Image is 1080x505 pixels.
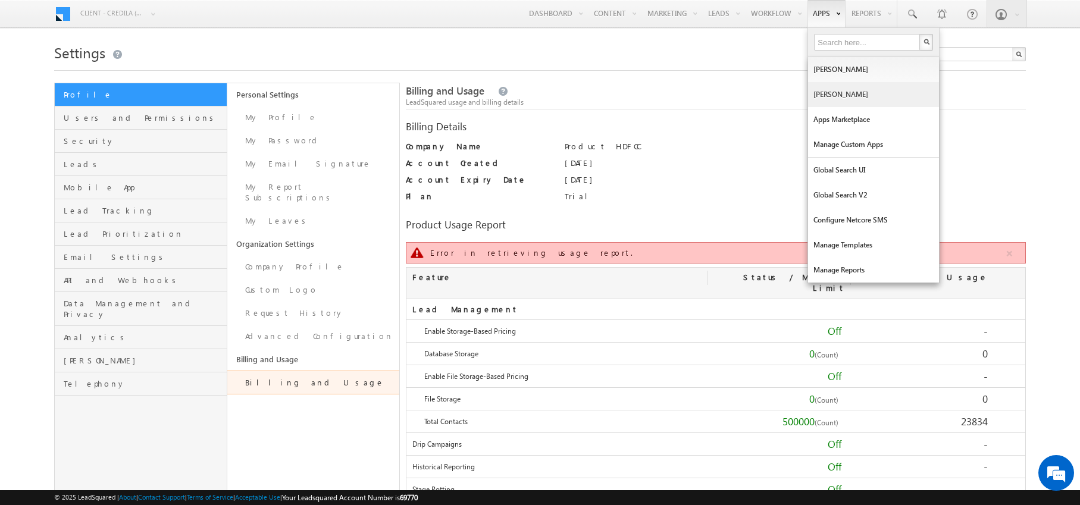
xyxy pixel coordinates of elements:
a: [PERSON_NAME] [55,349,227,372]
div: Product HDFCC [565,141,1026,158]
a: [PERSON_NAME] [808,57,939,82]
div: - [851,371,994,387]
a: Profile [55,83,227,106]
div: Error in retrieving usage report. [430,247,1004,258]
div: 0 [851,348,994,365]
a: Advanced Configuration [227,325,400,348]
div: LeadSquared usage and billing details [406,97,1026,108]
span: 69770 [400,493,418,502]
img: Search [924,39,929,45]
div: [DATE] [565,174,1026,191]
div: Lead Management [412,304,1019,315]
span: Profile [64,89,224,100]
div: - [851,484,994,500]
span: Lead Tracking [64,205,224,216]
a: Contact Support [138,493,185,501]
label: Account Expiry Date [406,174,549,185]
span: Security [64,136,224,146]
div: Chat with us now [62,62,200,78]
div: Stage Rotting [406,484,655,500]
a: Email Settings [55,246,227,269]
a: My Email Signature [227,152,400,175]
div: Minimize live chat window [195,6,224,34]
div: - [851,438,994,455]
div: Off [655,371,851,387]
span: (Count) [815,350,838,359]
a: Analytics [55,326,227,349]
div: 500000 [655,416,851,432]
a: Manage Templates [808,233,939,258]
span: Users and Permissions [64,112,224,123]
span: Data Management and Privacy [64,298,224,319]
a: Lead Tracking [55,199,227,222]
a: Manage Reports [808,258,939,283]
span: API and Webhooks [64,275,224,286]
div: Database Storage [406,348,655,365]
a: Personal Settings [227,83,400,106]
span: Email Settings [64,252,224,262]
span: Leads [64,159,224,170]
span: Lead Prioritization [64,228,224,239]
div: Trial [565,191,1026,208]
div: [DATE] [565,158,1026,174]
div: 0 [851,393,994,410]
textarea: Type your message and hit 'Enter' [15,110,217,356]
a: Data Management and Privacy [55,292,227,326]
span: © 2025 LeadSquared | | | | | [54,492,418,503]
a: Billing and Usage [227,348,400,371]
div: Product Usage Report [406,219,1026,230]
a: Leads [55,153,227,176]
div: 23834 [851,416,994,432]
a: My Leaves [227,209,400,233]
div: Enable File Storage-Based Pricing [406,371,655,387]
div: - [851,325,994,342]
a: Telephony [55,372,227,396]
a: Custom Logo [227,278,400,302]
a: Global Search v2 [808,183,939,208]
div: Off [655,325,851,342]
img: d_60004797649_company_0_60004797649 [20,62,50,78]
a: My Profile [227,106,400,129]
div: Status / Maximum Limit [708,268,851,299]
a: Mobile App [55,176,227,199]
a: My Report Subscriptions [227,175,400,209]
div: Historical Reporting [406,461,655,478]
a: Terms of Service [187,493,233,501]
div: Drip Campaigns [406,438,655,455]
input: Search Settings [865,47,1026,61]
a: Manage Custom Apps [808,132,939,157]
span: Telephony [64,378,224,389]
a: Global Search UI [808,158,939,183]
a: Request History [227,302,400,325]
span: Settings [54,43,105,62]
div: Billing Details [406,121,1026,132]
span: (Count) [815,418,838,427]
label: Company Name [406,141,549,152]
label: Account Created [406,158,549,168]
a: Users and Permissions [55,106,227,130]
div: Off [655,461,851,478]
span: Analytics [64,332,224,343]
div: File Storage [406,393,655,410]
label: Plan [406,191,549,202]
span: [PERSON_NAME] [64,355,224,366]
div: Off [655,438,851,455]
input: Search here... [814,34,921,51]
a: Configure Netcore SMS [808,208,939,233]
a: Acceptable Use [235,493,280,501]
div: Off [655,484,851,500]
a: About [119,493,136,501]
div: Feature [406,268,708,288]
a: API and Webhooks [55,269,227,292]
a: My Password [227,129,400,152]
a: Lead Prioritization [55,222,227,246]
div: 0 [655,348,851,365]
div: Enable Storage-Based Pricing [406,325,655,342]
a: Organization Settings [227,233,400,255]
a: Company Profile [227,255,400,278]
div: - [851,461,994,478]
a: [PERSON_NAME] [808,82,939,107]
div: 0 [655,393,851,410]
a: Apps Marketplace [808,107,939,132]
span: Your Leadsquared Account Number is [282,493,418,502]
